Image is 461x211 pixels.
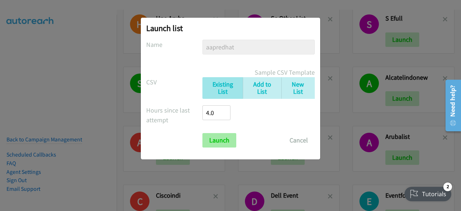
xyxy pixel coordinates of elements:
[146,40,202,49] label: Name
[283,133,315,148] button: Cancel
[146,23,315,33] h2: Launch list
[202,77,243,99] a: Existing List
[146,77,202,87] label: CSV
[202,133,236,148] input: Launch
[440,77,461,134] iframe: Resource Center
[243,77,281,99] a: Add to List
[281,77,315,99] a: New List
[146,105,202,125] label: Hours since last attempt
[400,180,456,206] iframe: Checklist
[255,67,315,77] a: Sample CSV Template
